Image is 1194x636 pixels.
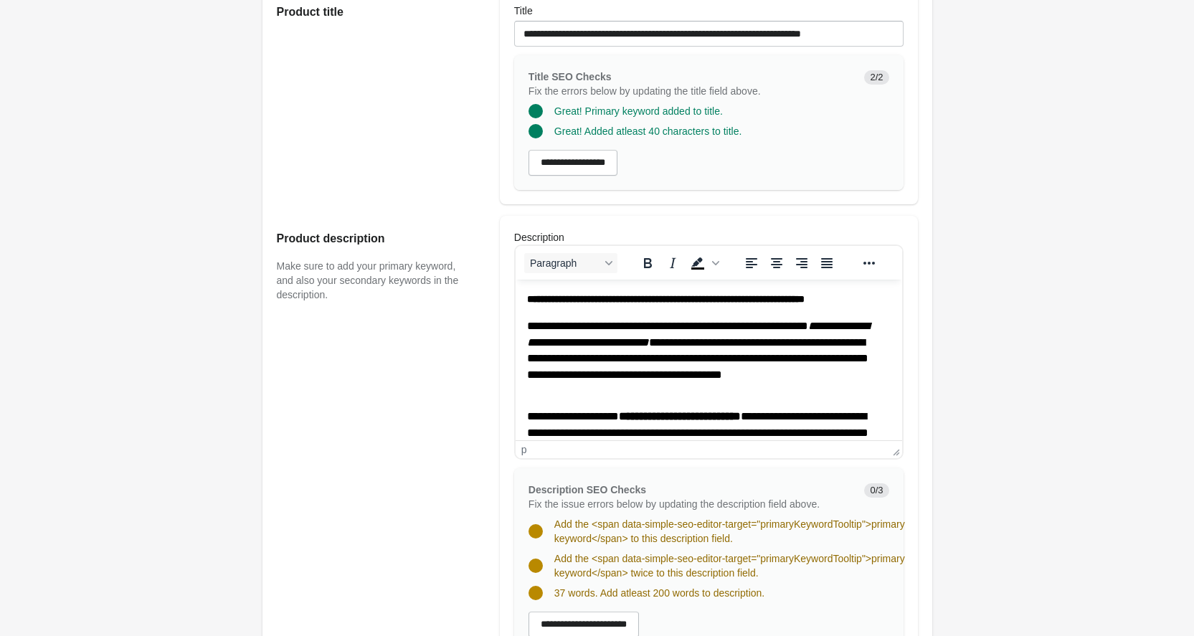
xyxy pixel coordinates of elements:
[857,253,881,273] button: Reveal or hide additional toolbar items
[764,253,789,273] button: Align center
[864,483,889,498] span: 0/3
[554,125,741,137] span: Great! Added atleast 40 characters to title.
[815,253,839,273] button: Justify
[516,280,902,440] iframe: Rich Text Area
[554,587,764,599] span: 37 words. Add atleast 200 words to description.
[686,253,721,273] div: Background color
[660,253,685,273] button: Italic
[864,70,889,85] span: 2/2
[554,518,905,544] span: Add the <span data-simple-seo-editor-target="primaryKeywordTooltip">primary keyword</span> to thi...
[635,253,660,273] button: Bold
[554,553,905,579] span: Add the <span data-simple-seo-editor-target="primaryKeywordTooltip">primary keyword</span> twice ...
[887,441,902,458] div: Press the Up and Down arrow keys to resize the editor.
[277,230,471,247] h2: Product description
[514,4,533,18] label: Title
[529,71,612,82] span: Title SEO Checks
[524,253,617,273] button: Blocks
[529,484,646,495] span: Description SEO Checks
[530,257,600,269] span: Paragraph
[739,253,764,273] button: Align left
[11,11,375,511] body: Rich Text Area. Press ALT-0 for help.
[277,4,471,21] h2: Product title
[277,259,471,302] p: Make sure to add your primary keyword, and also your secondary keywords in the description.
[529,497,853,511] p: Fix the issue errors below by updating the description field above.
[529,84,853,98] p: Fix the errors below by updating the title field above.
[521,444,527,455] div: p
[790,253,814,273] button: Align right
[554,105,723,117] span: Great! Primary keyword added to title.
